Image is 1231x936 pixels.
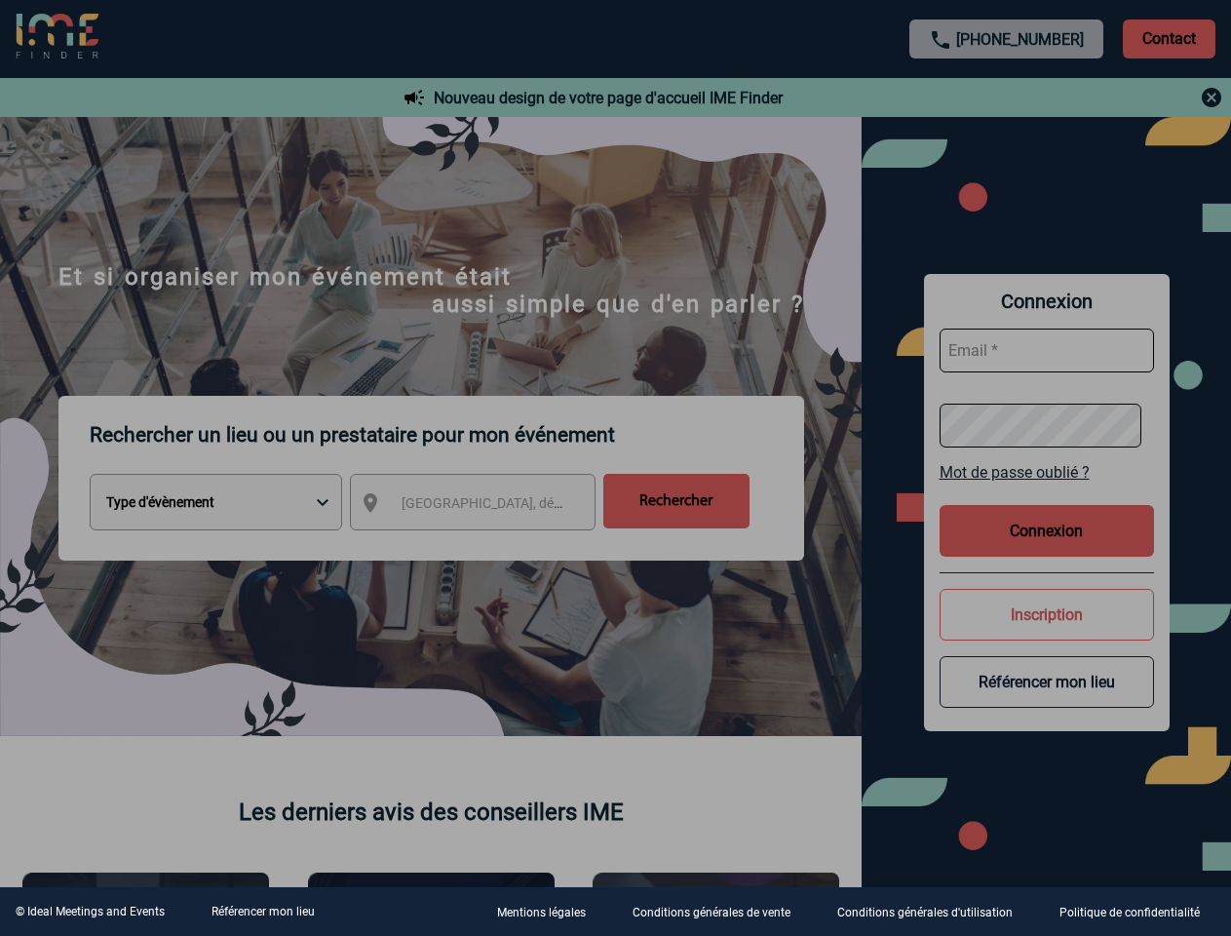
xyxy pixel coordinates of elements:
[822,903,1044,921] a: Conditions générales d'utilisation
[497,907,586,920] p: Mentions légales
[212,905,315,918] a: Référencer mon lieu
[633,907,790,920] p: Conditions générales de vente
[1059,907,1200,920] p: Politique de confidentialité
[481,903,617,921] a: Mentions légales
[617,903,822,921] a: Conditions générales de vente
[1044,903,1231,921] a: Politique de confidentialité
[16,905,165,918] div: © Ideal Meetings and Events
[837,907,1013,920] p: Conditions générales d'utilisation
